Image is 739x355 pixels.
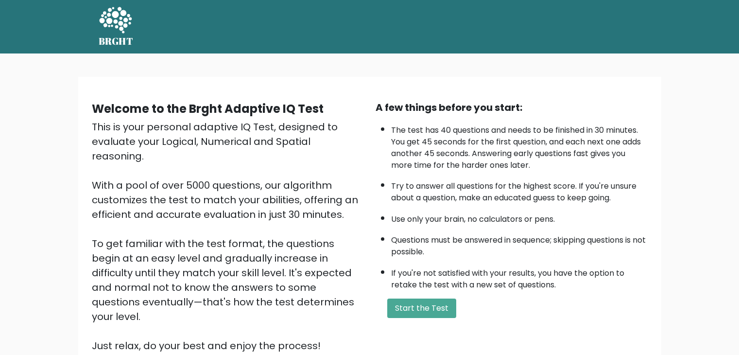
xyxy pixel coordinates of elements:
[376,100,648,115] div: A few things before you start:
[387,299,456,318] button: Start the Test
[99,4,134,50] a: BRGHT
[391,263,648,291] li: If you're not satisfied with your results, you have the option to retake the test with a new set ...
[391,176,648,204] li: Try to answer all questions for the highest score. If you're unsure about a question, make an edu...
[92,101,324,117] b: Welcome to the Brght Adaptive IQ Test
[391,209,648,225] li: Use only your brain, no calculators or pens.
[391,230,648,258] li: Questions must be answered in sequence; skipping questions is not possible.
[99,35,134,47] h5: BRGHT
[391,120,648,171] li: The test has 40 questions and needs to be finished in 30 minutes. You get 45 seconds for the firs...
[92,120,364,353] div: This is your personal adaptive IQ Test, designed to evaluate your Logical, Numerical and Spatial ...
